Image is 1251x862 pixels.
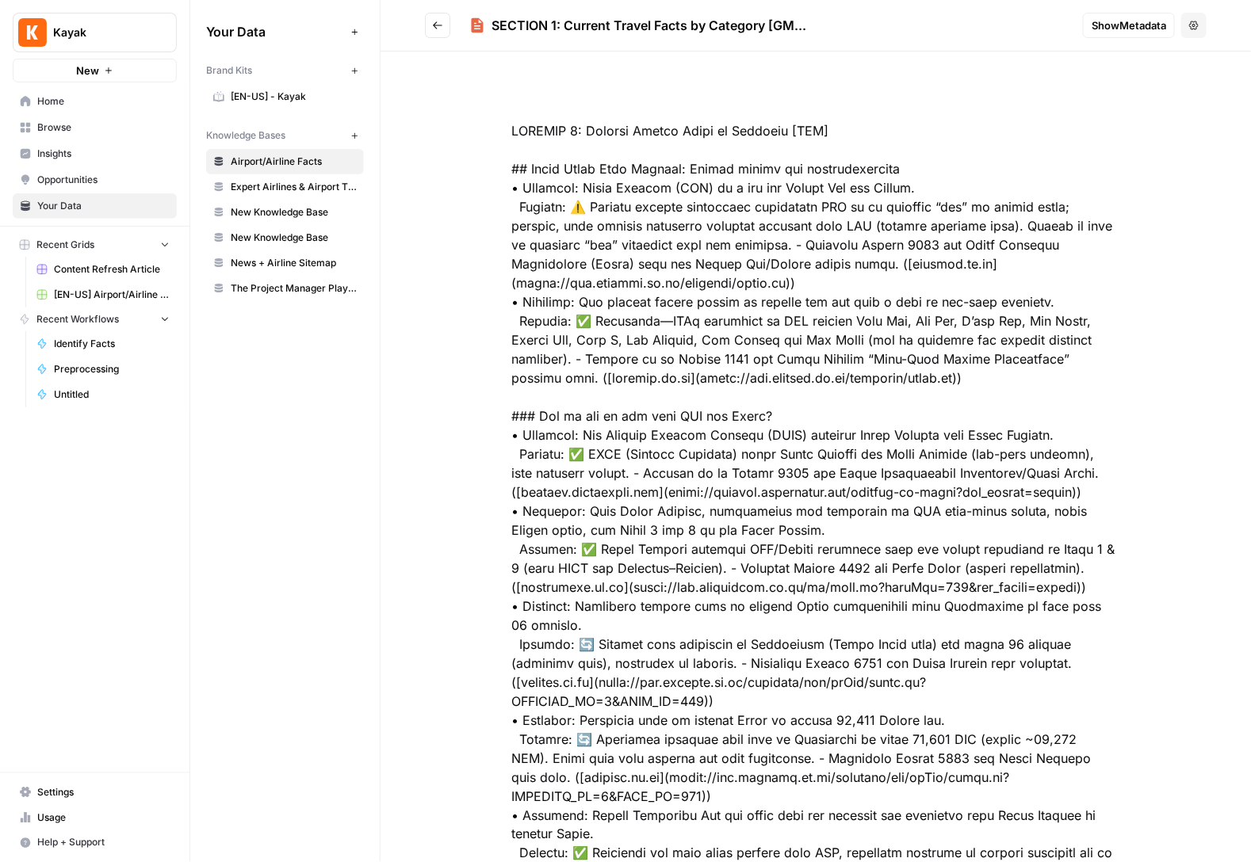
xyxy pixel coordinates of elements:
[53,25,149,40] span: Kayak
[36,238,94,252] span: Recent Grids
[13,193,177,219] a: Your Data
[54,337,170,351] span: Identify Facts
[13,830,177,856] button: Help + Support
[13,167,177,193] a: Opportunities
[54,262,170,277] span: Content Refresh Article
[13,59,177,82] button: New
[29,257,177,282] a: Content Refresh Article
[206,84,364,109] a: [EN-US] - Kayak
[13,805,177,830] a: Usage
[231,205,357,219] span: New Knowledge Base
[1092,17,1166,33] span: Show Metadata
[1083,13,1175,38] button: ShowMetadata
[13,141,177,166] a: Insights
[54,362,170,376] span: Preprocessing
[37,199,170,213] span: Your Data
[37,94,170,109] span: Home
[37,147,170,161] span: Insights
[206,200,364,225] a: New Knowledge Base
[231,90,357,104] span: [EN-US] - Kayak
[76,63,99,78] span: New
[231,154,357,169] span: Airport/Airline Facts
[29,331,177,357] a: Identify Facts
[54,288,170,302] span: [EN-US] Airport/Airline Content Refresh
[37,836,170,850] span: Help + Support
[206,225,364,250] a: New Knowledge Base
[206,149,364,174] a: Airport/Airline Facts
[13,89,177,114] a: Home
[206,250,364,276] a: News + Airline Sitemap
[231,256,357,270] span: News + Airline Sitemap
[13,13,177,52] button: Workspace: Kayak
[37,785,170,799] span: Settings
[29,282,177,307] a: [EN-US] Airport/Airline Content Refresh
[206,63,252,78] span: Brand Kits
[13,233,177,257] button: Recent Grids
[29,382,177,407] a: Untitled
[206,22,345,41] span: Your Data
[206,174,364,200] a: Expert Airlines & Airport Tips
[37,811,170,825] span: Usage
[37,120,170,135] span: Browse
[29,357,177,382] a: Preprocessing
[13,115,177,140] a: Browse
[231,231,357,245] span: New Knowledge Base
[231,180,357,194] span: Expert Airlines & Airport Tips
[36,312,119,326] span: Recent Workflows
[18,18,47,47] img: Kayak Logo
[54,387,170,402] span: Untitled
[231,281,357,296] span: The Project Manager Playbook
[37,173,170,187] span: Opportunities
[13,780,177,805] a: Settings
[492,16,806,35] div: SECTION 1: Current Travel Facts by Category [GM...
[425,13,450,38] button: Go back
[13,307,177,331] button: Recent Workflows
[206,128,285,143] span: Knowledge Bases
[206,276,364,301] a: The Project Manager Playbook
